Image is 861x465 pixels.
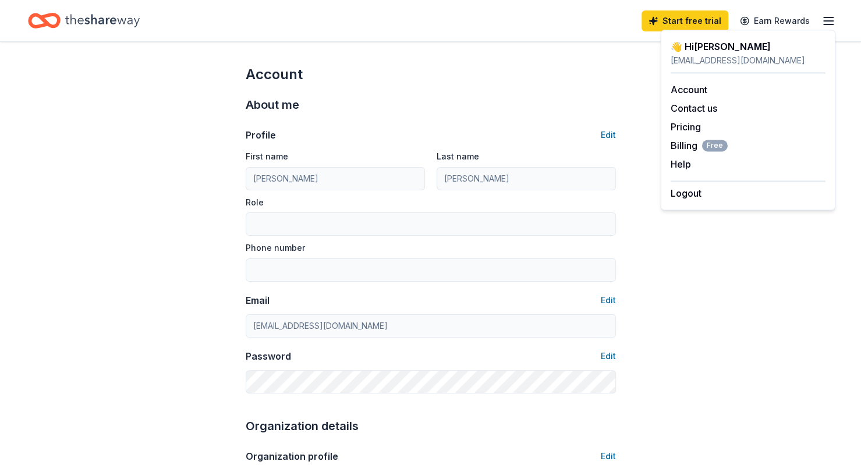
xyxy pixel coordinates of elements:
button: BillingFree [671,139,728,152]
button: Help [671,157,691,171]
a: Pricing [671,121,701,133]
div: Email [246,293,270,307]
button: Edit [601,449,616,463]
div: Organization profile [246,449,338,463]
div: Account [246,65,616,84]
button: Edit [601,293,616,307]
label: Last name [437,151,479,162]
div: Password [246,349,291,363]
a: Start free trial [642,10,728,31]
span: Free [702,140,728,151]
span: Billing [671,139,728,152]
a: Earn Rewards [733,10,817,31]
label: Phone number [246,242,305,254]
div: 👋 Hi [PERSON_NAME] [671,40,825,54]
label: First name [246,151,288,162]
div: About me [246,95,616,114]
button: Logout [671,186,701,200]
div: Organization details [246,417,616,435]
button: Edit [601,349,616,363]
div: [EMAIL_ADDRESS][DOMAIN_NAME] [671,54,825,68]
div: Profile [246,128,276,142]
button: Edit [601,128,616,142]
a: Account [671,84,707,95]
label: Role [246,197,264,208]
a: Home [28,7,140,34]
button: Contact us [671,101,717,115]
